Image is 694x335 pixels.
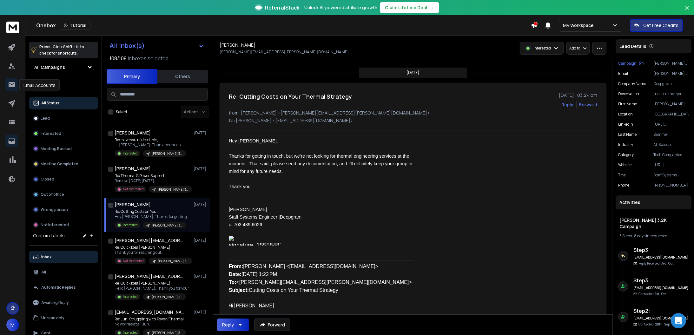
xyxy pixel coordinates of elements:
[41,254,52,259] p: Inbox
[655,322,670,326] span: 29th, Sep
[41,177,54,182] p: Closed
[123,259,144,263] p: Not Interested
[559,92,597,98] p: [DATE] : 03:24 pm
[194,202,208,207] p: [DATE]
[653,132,689,137] p: Sammer
[304,4,377,11] p: Unlock AI-powered affiliate growth
[229,199,303,227] span: -- [PERSON_NAME] Staff Systems Engineer | c: 703.489.6026
[158,187,188,192] p: [PERSON_NAME] 3.2K Campaign
[229,154,413,189] span: Thanks for getting in touch, but we’re not looking for thermal engineering services at the moment...
[29,266,98,279] button: All
[569,46,580,51] p: Add to
[123,223,138,227] p: Interested
[634,233,667,239] span: 8 days in sequence
[633,277,689,284] h6: Step 3 :
[128,55,169,62] h3: Inboxes selected
[618,81,646,86] p: Company Name
[115,286,189,291] p: Hello [PERSON_NAME], Thank you for your
[579,102,597,108] div: Forward
[229,236,281,246] img: signature_1555848710
[618,71,628,76] p: Email
[115,166,151,172] h1: [PERSON_NAME]
[618,162,631,167] p: website
[115,130,151,136] h1: [PERSON_NAME]
[653,61,689,66] p: [PERSON_NAME] 3.2K Campaign
[194,166,208,171] p: [DATE]
[36,21,531,30] div: Onebox
[123,151,138,156] p: Interested
[194,274,208,279] p: [DATE]
[229,110,597,116] p: from: [PERSON_NAME] <[PERSON_NAME][EMAIL_ADDRESS][PERSON_NAME][DOMAIN_NAME]>
[633,255,689,260] h6: [EMAIL_ADDRESS][DOMAIN_NAME]
[619,233,688,239] div: |
[115,173,191,178] p: Re: Thermal & Power Support
[29,97,98,109] button: All Status
[643,22,678,29] p: Get Free Credits
[280,214,301,220] a: Deepgram
[618,142,633,147] p: industry
[116,109,127,115] label: Select
[619,217,688,230] h1: [PERSON_NAME] 3.2K Campaign
[29,61,98,74] button: All Campaigns
[29,158,98,170] button: Meeting Completed
[152,295,182,299] p: [PERSON_NAME] 3.2K Campaign
[619,233,632,239] span: 3 Steps
[406,70,419,75] p: [DATE]
[630,19,683,32] button: Get Free Credits
[618,152,634,157] p: Category
[229,264,412,293] span: [PERSON_NAME] <[EMAIL_ADDRESS][DOMAIN_NAME]> [DATE] 1:22 PM <[PERSON_NAME][EMAIL_ADDRESS][PERSON_...
[653,162,689,167] p: [URL][DOMAIN_NAME]
[41,270,46,275] p: All
[220,42,255,48] h1: [PERSON_NAME]
[52,43,79,50] span: Ctrl + Shift + k
[229,264,243,269] span: From:
[563,22,596,29] p: My Workspace
[265,4,299,11] span: ReferralStack
[618,102,637,107] p: First Name
[115,214,187,219] p: Hey [PERSON_NAME], Thanks for getting
[229,138,278,143] span: Hey [PERSON_NAME],
[115,137,186,142] p: Re: Have you noticed this,
[380,2,439,13] button: Claim Lifetime Deal→
[41,161,78,167] p: Meeting Completed
[158,259,188,264] p: [PERSON_NAME] 3.2K Campaign
[633,286,689,290] h6: [EMAIL_ADDRESS][DOMAIN_NAME]
[19,79,60,91] div: Email Accounts
[123,187,144,192] p: Not Interested
[29,173,98,186] button: Closed
[39,44,84,56] p: Press to check for shortcuts.
[109,55,127,62] span: 108 / 108
[561,102,573,108] button: Reply
[655,292,667,296] span: 1st, Oct
[194,238,208,243] p: [DATE]
[638,322,670,327] p: Contacted
[29,142,98,155] button: Meeting Booked
[123,294,138,299] p: Interested
[115,317,186,322] p: Re: Jun, Struggling with Power/Thermal
[254,319,290,331] button: Forward
[123,330,138,335] p: Interested
[618,132,637,137] p: Last Name
[41,116,50,121] p: Lead
[115,142,186,148] p: Hi [PERSON_NAME], Thanks so much
[194,130,208,135] p: [DATE]
[152,151,182,156] p: [PERSON_NAME] 3.2K Campaign
[619,43,646,49] p: Lead Details
[633,316,689,321] h6: [EMAIL_ADDRESS][DOMAIN_NAME]
[152,223,182,228] p: [PERSON_NAME] 3.2K Campaign
[41,222,69,227] p: Not Interested
[115,250,191,255] p: Thank you for reaching out.
[229,92,352,101] h1: Re: Cutting Costs on Your Thermal Strategy
[33,233,65,239] h3: Custom Labels
[618,91,639,96] p: Observation
[653,91,689,96] p: I noticed that you're a Staff Systems Engineer at [GEOGRAPHIC_DATA] which focuses on developing A...
[157,69,208,83] button: Others
[115,273,184,279] h1: [PERSON_NAME][EMAIL_ADDRESS][DOMAIN_NAME]
[653,102,689,107] p: [PERSON_NAME]
[229,287,249,293] b: Subject:
[618,173,625,178] p: title
[41,207,68,212] p: Wrong person
[683,4,691,19] button: Close banner
[29,112,98,125] button: Lead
